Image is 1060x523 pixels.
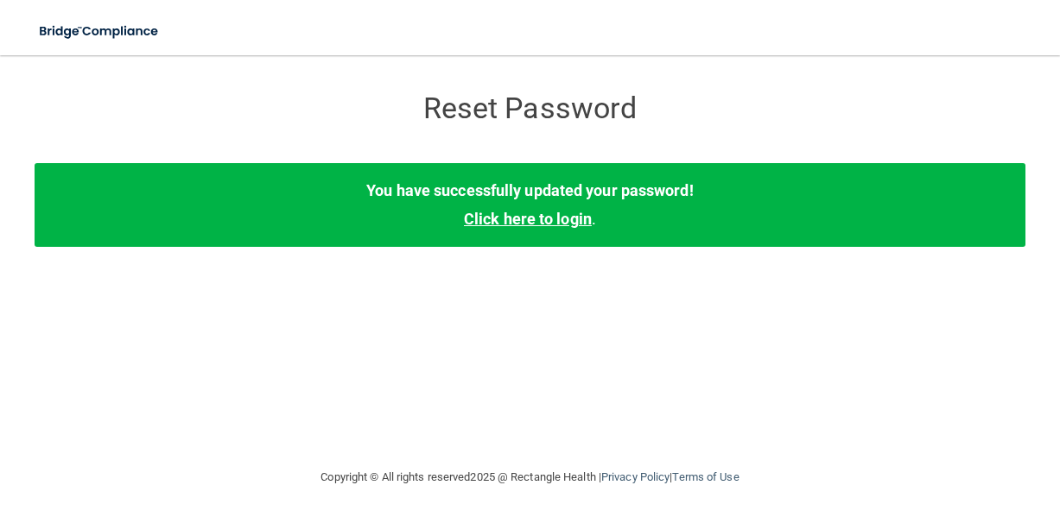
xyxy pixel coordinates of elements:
[601,470,670,483] a: Privacy Policy
[366,181,693,199] b: You have successfully updated your password!
[35,163,1025,246] div: .
[26,14,174,49] img: bridge_compliance_login_screen.278c3ca4.svg
[215,92,846,124] h3: Reset Password
[672,470,739,483] a: Terms of Use
[464,210,592,228] a: Click here to login
[215,450,846,505] div: Copyright © All rights reserved 2025 @ Rectangle Health | |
